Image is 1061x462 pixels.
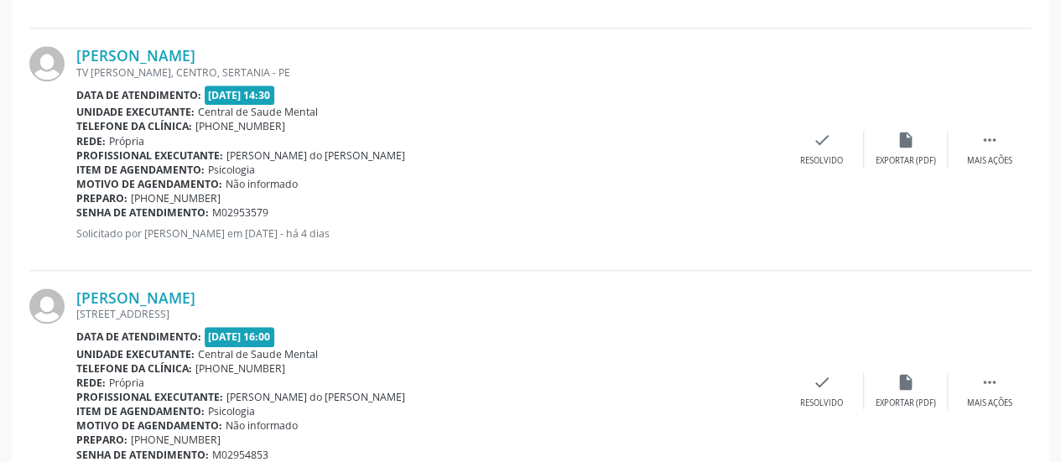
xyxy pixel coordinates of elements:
b: Telefone da clínica: [76,361,192,376]
span: M02954853 [212,448,268,462]
div: Resolvido [800,155,843,167]
span: Não informado [226,418,298,433]
div: Mais ações [967,397,1012,409]
b: Motivo de agendamento: [76,177,222,191]
span: [DATE] 16:00 [205,327,275,346]
a: [PERSON_NAME] [76,46,195,65]
b: Data de atendimento: [76,330,201,344]
span: Própria [109,134,144,148]
span: [PHONE_NUMBER] [195,119,285,133]
b: Rede: [76,134,106,148]
i: check [813,131,831,149]
span: [PHONE_NUMBER] [131,191,221,205]
a: [PERSON_NAME] [76,288,195,307]
span: Central de Saude Mental [198,105,318,119]
b: Profissional executante: [76,390,223,404]
b: Item de agendamento: [76,163,205,177]
b: Item de agendamento: [76,404,205,418]
i: check [813,373,831,392]
span: Não informado [226,177,298,191]
span: [DATE] 14:30 [205,86,275,105]
span: [PERSON_NAME] do [PERSON_NAME] [226,390,405,404]
i:  [980,373,999,392]
b: Unidade executante: [76,105,195,119]
img: img [29,46,65,81]
i: insert_drive_file [897,373,915,392]
b: Data de atendimento: [76,88,201,102]
div: Mais ações [967,155,1012,167]
b: Telefone da clínica: [76,119,192,133]
div: TV [PERSON_NAME], CENTRO, SERTANIA - PE [76,65,780,80]
span: [PHONE_NUMBER] [131,433,221,447]
div: [STREET_ADDRESS] [76,307,780,321]
b: Motivo de agendamento: [76,418,222,433]
p: Solicitado por [PERSON_NAME] em [DATE] - há 4 dias [76,226,780,241]
div: Exportar (PDF) [876,155,936,167]
span: [PHONE_NUMBER] [195,361,285,376]
span: [PERSON_NAME] do [PERSON_NAME] [226,148,405,163]
b: Unidade executante: [76,347,195,361]
div: Exportar (PDF) [876,397,936,409]
i: insert_drive_file [897,131,915,149]
span: Psicologia [208,404,255,418]
b: Preparo: [76,433,127,447]
span: M02953579 [212,205,268,220]
b: Preparo: [76,191,127,205]
div: Resolvido [800,397,843,409]
i:  [980,131,999,149]
b: Rede: [76,376,106,390]
b: Senha de atendimento: [76,205,209,220]
img: img [29,288,65,324]
b: Senha de atendimento: [76,448,209,462]
span: Central de Saude Mental [198,347,318,361]
span: Psicologia [208,163,255,177]
span: Própria [109,376,144,390]
b: Profissional executante: [76,148,223,163]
